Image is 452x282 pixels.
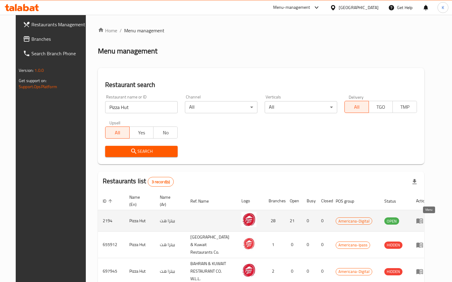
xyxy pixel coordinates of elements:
[384,218,399,225] span: OPEN
[241,236,257,251] img: Pizza Hut
[416,268,427,275] div: Menu
[316,192,331,210] th: Closed
[264,232,285,258] td: 1
[98,27,117,34] a: Home
[442,4,444,11] span: K
[160,194,178,208] span: Name (Ar)
[416,241,427,248] div: Menu
[190,197,217,205] span: Ref. Name
[336,268,372,275] span: Americana-Digital
[264,192,285,210] th: Branches
[241,212,257,227] img: Pizza Hut
[384,197,404,205] span: Status
[156,128,175,137] span: No
[110,148,173,155] span: Search
[109,120,121,125] label: Upsell
[18,17,91,32] a: Restaurants Management
[19,83,57,91] a: Support.OpsPlatform
[265,101,337,113] div: All
[129,127,154,139] button: Yes
[34,66,44,74] span: 1.0.0
[19,77,47,85] span: Get support on:
[285,210,302,232] td: 21
[105,146,178,157] button: Search
[18,32,91,46] a: Branches
[302,232,316,258] td: 0
[155,232,186,258] td: بيتزا هت
[108,128,127,137] span: All
[103,197,114,205] span: ID
[369,101,393,113] button: TGO
[31,50,86,57] span: Search Branch Phone
[384,242,402,248] span: HIDDEN
[148,179,174,185] span: 3 record(s)
[105,101,178,113] input: Search for restaurant name or ID..
[285,232,302,258] td: 0
[302,210,316,232] td: 0
[132,128,151,137] span: Yes
[302,192,316,210] th: Busy
[371,103,391,111] span: TGO
[18,46,91,61] a: Search Branch Phone
[349,95,364,99] label: Delivery
[103,177,174,187] h2: Restaurants list
[124,27,164,34] span: Menu management
[185,101,257,113] div: All
[347,103,366,111] span: All
[98,46,157,56] h2: Menu management
[98,210,124,232] td: 2194
[316,232,331,258] td: 0
[19,66,34,74] span: Version:
[120,27,122,34] li: /
[124,232,155,258] td: Pizza Hut
[392,101,417,113] button: TMP
[105,80,417,89] h2: Restaurant search
[129,194,148,208] span: Name (En)
[148,177,174,187] div: Total records count
[124,210,155,232] td: Pizza Hut
[411,192,432,210] th: Action
[384,268,402,275] div: HIDDEN
[336,218,372,225] span: Americana-Digital
[105,127,130,139] button: All
[98,232,124,258] td: 655912
[31,21,86,28] span: Restaurants Management
[339,4,379,11] div: [GEOGRAPHIC_DATA]
[285,192,302,210] th: Open
[153,127,178,139] button: No
[155,210,186,232] td: بيتزا هت
[264,210,285,232] td: 28
[395,103,415,111] span: TMP
[241,263,257,278] img: Pizza Hut
[186,232,237,258] td: [GEOGRAPHIC_DATA] & Kuwait Restaurants Co.
[31,35,86,43] span: Branches
[98,27,424,34] nav: breadcrumb
[336,197,362,205] span: POS group
[316,210,331,232] td: 0
[336,242,370,248] span: Americana-Ipass
[344,101,369,113] button: All
[384,268,402,275] span: HIDDEN
[273,4,310,11] div: Menu-management
[237,192,264,210] th: Logo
